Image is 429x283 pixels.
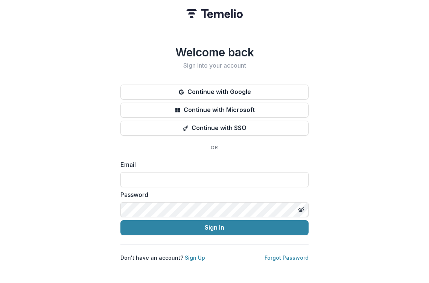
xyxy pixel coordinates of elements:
h2: Sign into your account [120,62,309,69]
button: Continue with Microsoft [120,103,309,118]
img: Temelio [186,9,243,18]
label: Email [120,160,304,169]
a: Sign Up [185,254,205,261]
a: Forgot Password [265,254,309,261]
button: Continue with Google [120,85,309,100]
p: Don't have an account? [120,254,205,262]
label: Password [120,190,304,199]
button: Toggle password visibility [295,204,307,216]
h1: Welcome back [120,45,309,59]
button: Continue with SSO [120,121,309,136]
button: Sign In [120,220,309,235]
